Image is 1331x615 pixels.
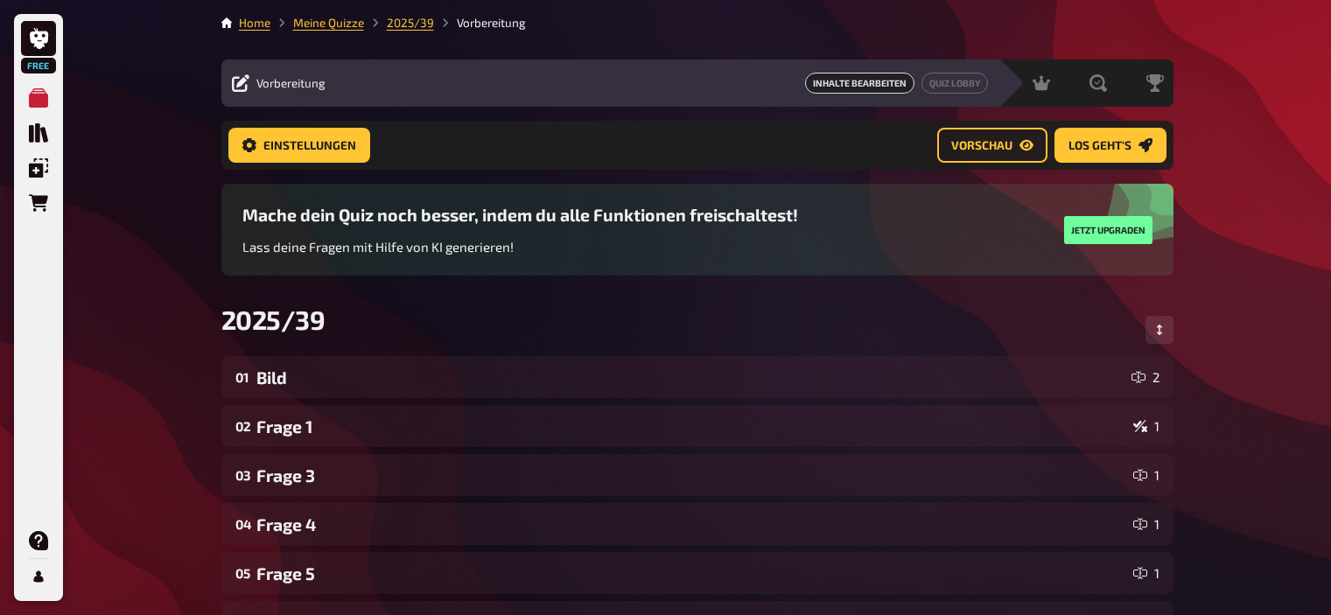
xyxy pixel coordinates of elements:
[1054,128,1166,163] button: Los geht's
[1133,566,1159,580] div: 1
[1131,370,1159,384] div: 2
[235,516,249,532] div: 04
[937,128,1047,163] button: Vorschau
[235,565,249,581] div: 05
[805,73,914,94] a: Inhalte Bearbeiten
[235,418,249,434] div: 02
[256,76,326,90] span: Vorbereitung
[239,16,270,30] a: Home
[235,467,249,483] div: 03
[221,304,326,335] span: 2025/39
[387,16,434,30] a: 2025/39
[256,514,1126,535] div: Frage 4
[242,205,798,225] h3: Mache dein Quiz noch besser, indem du alle Funktionen freischaltest!
[256,563,1126,584] div: Frage 5
[921,73,988,94] button: Quiz Lobby
[293,16,364,30] a: Meine Quizze
[256,465,1126,486] div: Frage 3
[1133,419,1159,433] div: 1
[256,367,1124,388] div: Bild
[1064,216,1152,244] button: Jetzt upgraden
[1133,468,1159,482] div: 1
[263,140,356,152] span: Einstellungen
[951,140,1012,152] span: Vorschau
[364,14,434,31] li: 2025/39
[270,14,364,31] li: Meine Quizze
[1145,316,1173,344] button: Reihenfolge anpassen
[434,14,526,31] li: Vorbereitung
[239,14,270,31] li: Home
[228,128,370,163] button: Einstellungen
[242,239,514,255] span: Lass deine Fragen mit Hilfe von KI generieren!
[256,416,1126,437] div: Frage 1
[23,60,54,71] span: Free
[1133,517,1159,531] div: 1
[1068,140,1131,152] span: Los geht's
[235,369,249,385] div: 01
